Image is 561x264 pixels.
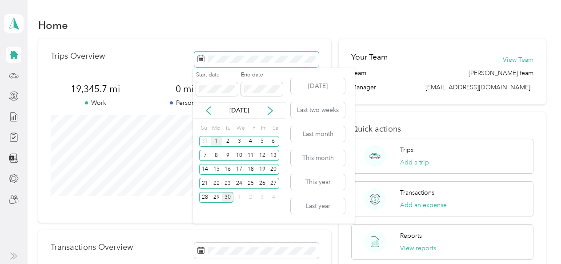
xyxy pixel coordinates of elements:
div: 13 [268,150,279,161]
div: 7 [199,150,211,161]
div: 10 [233,150,245,161]
button: View Team [503,55,533,64]
div: We [235,122,245,134]
div: 28 [199,192,211,203]
p: Personal [140,98,229,108]
div: 21 [199,178,211,189]
div: 19 [256,164,268,175]
div: 30 [222,192,234,203]
div: 26 [256,178,268,189]
button: Last month [291,126,345,142]
button: Last year [291,198,345,214]
div: 25 [245,178,256,189]
div: Th [248,122,256,134]
p: Trips Overview [51,52,105,61]
span: [EMAIL_ADDRESS][DOMAIN_NAME] [425,84,530,91]
p: Quick actions [351,124,533,134]
span: 0 mi [140,83,229,95]
div: 12 [256,150,268,161]
div: 9 [222,150,234,161]
div: 1 [233,192,245,203]
div: 29 [211,192,222,203]
div: 23 [222,178,234,189]
h2: Your Team [351,52,388,63]
div: 8 [211,150,222,161]
div: 14 [199,164,211,175]
div: 3 [256,192,268,203]
button: Last two weeks [291,102,345,118]
div: 15 [211,164,222,175]
span: 19,345.7 mi [51,83,140,95]
div: 4 [268,192,279,203]
p: Trips [400,145,413,155]
div: 20 [268,164,279,175]
div: Su [199,122,208,134]
p: Transactions [400,188,434,197]
label: End date [241,71,283,79]
button: View reports [400,244,436,253]
button: [DATE] [291,78,345,94]
span: Team [351,68,366,78]
div: 2 [245,192,256,203]
div: 18 [245,164,256,175]
p: Transactions Overview [51,243,133,252]
div: Fr [259,122,268,134]
h1: Home [38,20,68,30]
span: [PERSON_NAME] team [469,68,533,78]
div: 3 [233,136,245,147]
label: Start date [196,71,238,79]
span: Manager [351,83,376,92]
div: 31 [199,136,211,147]
button: This month [291,150,345,166]
div: 27 [268,178,279,189]
div: Sa [271,122,279,134]
div: 5 [256,136,268,147]
iframe: Everlance-gr Chat Button Frame [511,214,561,264]
div: 4 [245,136,256,147]
button: This year [291,174,345,190]
div: 22 [211,178,222,189]
div: 17 [233,164,245,175]
div: 1 [211,136,222,147]
div: 24 [233,178,245,189]
button: Add an expense [400,200,447,210]
p: Reports [400,231,422,240]
p: [DATE] [220,106,258,115]
div: Tu [223,122,232,134]
button: Add a trip [400,158,429,167]
p: Work [51,98,140,108]
div: 2 [222,136,234,147]
div: Mo [211,122,220,134]
div: 6 [268,136,279,147]
div: 11 [245,150,256,161]
div: 16 [222,164,234,175]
